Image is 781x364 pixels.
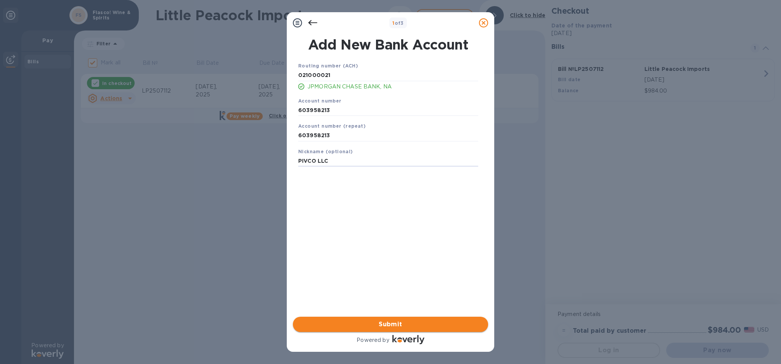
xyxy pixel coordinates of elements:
[298,156,478,167] input: Enter nickname
[298,123,366,129] b: Account number (repeat)
[293,317,488,332] button: Submit
[298,149,353,154] b: Nickname (optional)
[298,98,342,104] b: Account number
[299,320,482,329] span: Submit
[298,70,478,81] input: Enter routing number
[357,336,389,344] p: Powered by
[392,20,394,26] span: 1
[307,83,478,91] p: JPMORGAN CHASE BANK, NA
[298,130,478,141] input: Enter account number
[392,335,424,344] img: Logo
[298,63,358,69] b: Routing number (ACH)
[392,20,404,26] b: of 3
[298,104,478,116] input: Enter account number
[294,37,483,53] h1: Add New Bank Account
